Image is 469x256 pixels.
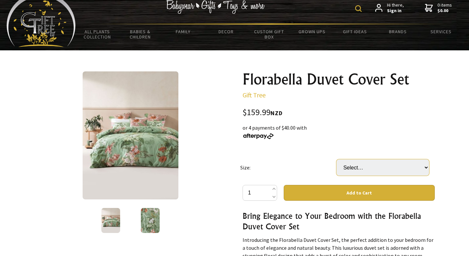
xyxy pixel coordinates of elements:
[243,124,435,140] div: or 4 payments of $40.00 with
[162,25,205,38] a: Family
[205,25,248,38] a: Decor
[437,8,452,14] strong: $0.00
[243,108,435,117] div: $159.99
[271,109,283,117] span: NZD
[243,91,266,99] a: Gift Tree
[101,208,120,233] img: Florabella Duvet Cover Set
[387,2,404,14] span: Hi there,
[119,25,162,44] a: Babies & Children
[375,2,404,14] a: Hi there,Sign in
[284,185,435,201] button: Add to Cart
[420,25,463,38] a: Services
[437,2,452,14] span: 0 items
[333,25,377,38] a: Gift Ideas
[243,211,435,232] h3: Bring Elegance to Your Bedroom with the Florabella Duvet Cover Set
[83,71,179,199] img: Florabella Duvet Cover Set
[240,150,336,185] td: Size:
[248,25,291,44] a: Custom Gift Box
[355,5,362,12] img: product search
[291,25,334,38] a: Grown Ups
[243,133,274,139] img: Afterpay
[387,8,404,14] strong: Sign in
[425,2,452,14] a: 0 items$0.00
[141,208,160,233] img: Florabella Duvet Cover Set
[76,25,119,44] a: All Plants Collection
[243,71,435,87] h1: Florabella Duvet Cover Set
[377,25,420,38] a: Brands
